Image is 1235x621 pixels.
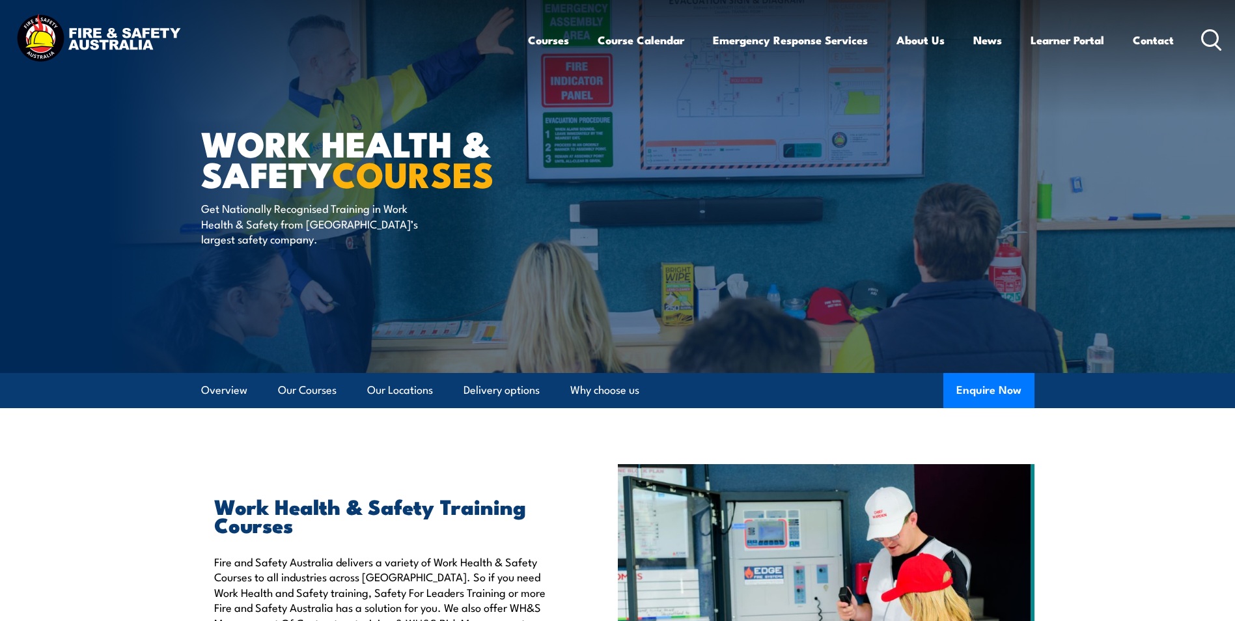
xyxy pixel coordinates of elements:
[464,373,540,407] a: Delivery options
[713,23,868,57] a: Emergency Response Services
[214,497,558,533] h2: Work Health & Safety Training Courses
[896,23,945,57] a: About Us
[598,23,684,57] a: Course Calendar
[570,373,639,407] a: Why choose us
[973,23,1002,57] a: News
[943,373,1034,408] button: Enquire Now
[367,373,433,407] a: Our Locations
[1133,23,1174,57] a: Contact
[201,128,523,188] h1: Work Health & Safety
[201,200,439,246] p: Get Nationally Recognised Training in Work Health & Safety from [GEOGRAPHIC_DATA]’s largest safet...
[201,373,247,407] a: Overview
[1031,23,1104,57] a: Learner Portal
[528,23,569,57] a: Courses
[278,373,337,407] a: Our Courses
[332,146,494,200] strong: COURSES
